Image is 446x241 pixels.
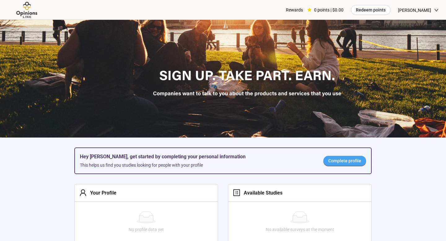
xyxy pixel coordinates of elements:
[77,226,215,233] div: No profile data yet
[233,189,240,196] span: profile
[87,189,116,197] div: Your Profile
[80,162,313,169] div: This helps us find you studies looking for people with your profile
[240,189,282,197] div: Available Studies
[80,153,313,160] h5: Hey [PERSON_NAME], get started by completing your personal information
[356,7,386,13] span: Redeem points
[231,226,369,233] div: No available surveys at the moment
[398,0,431,20] span: [PERSON_NAME]
[323,156,366,166] a: Complete profile
[434,8,439,12] span: down
[351,5,391,15] button: Redeem points
[79,189,87,196] span: user
[307,8,312,12] span: star
[328,157,361,164] span: Complete profile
